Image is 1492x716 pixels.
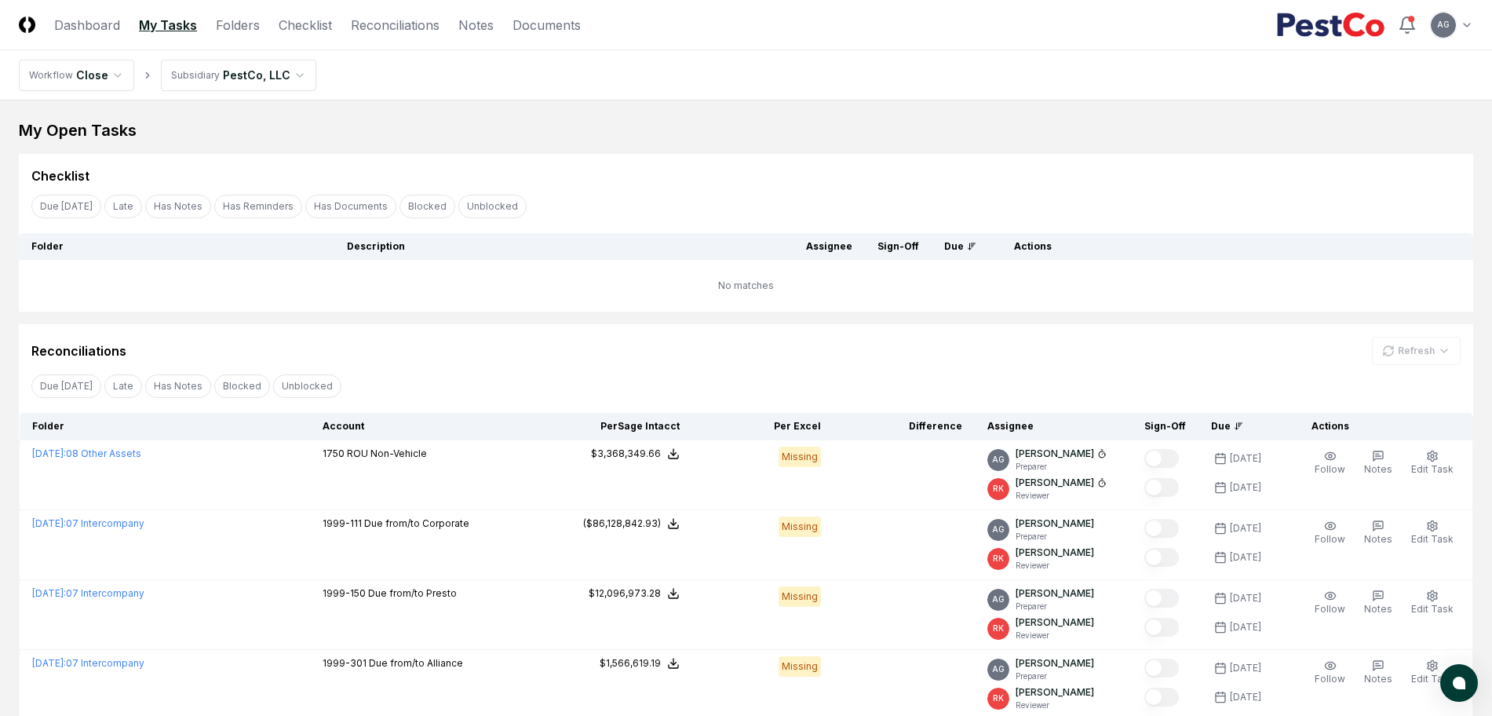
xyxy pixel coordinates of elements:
[1408,656,1457,689] button: Edit Task
[779,656,821,677] div: Missing
[1016,616,1094,630] p: [PERSON_NAME]
[29,68,73,82] div: Workflow
[1437,19,1450,31] span: AG
[32,447,141,459] a: [DATE]:08 Other Assets
[1230,661,1261,675] div: [DATE]
[32,517,66,529] span: [DATE] :
[1315,673,1345,685] span: Follow
[975,413,1132,440] th: Assignee
[779,517,821,537] div: Missing
[145,374,211,398] button: Has Notes
[992,663,1005,675] span: AG
[399,195,455,218] button: Blocked
[1408,447,1457,480] button: Edit Task
[1016,546,1094,560] p: [PERSON_NAME]
[1211,419,1274,433] div: Due
[692,413,834,440] th: Per Excel
[19,233,334,260] th: Folder
[551,413,692,440] th: Per Sage Intacct
[1016,490,1107,502] p: Reviewer
[1016,560,1094,572] p: Reviewer
[279,16,332,35] a: Checklist
[600,656,680,670] button: $1,566,619.19
[19,16,35,33] img: Logo
[31,342,126,360] div: Reconciliations
[32,517,144,529] a: [DATE]:07 Intercompany
[1411,673,1454,685] span: Edit Task
[31,374,101,398] button: Due Today
[216,16,260,35] a: Folders
[1364,533,1392,545] span: Notes
[323,447,345,459] span: 1750
[992,524,1005,535] span: AG
[214,374,270,398] button: Blocked
[993,553,1004,564] span: RK
[369,657,463,669] span: Due from/to Alliance
[1364,603,1392,615] span: Notes
[1311,447,1348,480] button: Follow
[1311,586,1348,619] button: Follow
[32,447,66,459] span: [DATE] :
[1016,517,1094,531] p: [PERSON_NAME]
[993,692,1004,704] span: RK
[583,517,661,531] div: ($86,128,842.93)
[1230,480,1261,495] div: [DATE]
[583,517,680,531] button: ($86,128,842.93)
[171,68,220,82] div: Subsidiary
[1408,586,1457,619] button: Edit Task
[1144,519,1179,538] button: Mark complete
[1364,463,1392,475] span: Notes
[323,419,538,433] div: Account
[993,623,1004,634] span: RK
[1315,533,1345,545] span: Follow
[1361,517,1395,550] button: Notes
[104,195,142,218] button: Late
[1311,656,1348,689] button: Follow
[779,586,821,607] div: Missing
[589,586,661,601] div: $12,096,973.28
[944,239,976,254] div: Due
[1230,620,1261,634] div: [DATE]
[589,586,680,601] button: $12,096,973.28
[1016,531,1094,542] p: Preparer
[347,447,427,459] span: ROU Non-Vehicle
[273,374,341,398] button: Unblocked
[19,119,1473,141] div: My Open Tasks
[1144,589,1179,608] button: Mark complete
[1016,586,1094,601] p: [PERSON_NAME]
[334,233,793,260] th: Description
[1440,664,1478,702] button: atlas-launcher
[993,483,1004,495] span: RK
[139,16,197,35] a: My Tasks
[31,166,89,185] div: Checklist
[1315,463,1345,475] span: Follow
[1311,517,1348,550] button: Follow
[20,413,310,440] th: Folder
[1016,461,1107,473] p: Preparer
[1144,618,1179,637] button: Mark complete
[992,454,1005,466] span: AG
[104,374,142,398] button: Late
[145,195,211,218] button: Has Notes
[1429,11,1457,39] button: AG
[992,594,1005,605] span: AG
[214,195,302,218] button: Has Reminders
[1411,463,1454,475] span: Edit Task
[1016,670,1094,682] p: Preparer
[323,657,367,669] span: 1999-301
[1144,688,1179,707] button: Mark complete
[32,657,144,669] a: [DATE]:07 Intercompany
[1016,700,1094,711] p: Reviewer
[1276,13,1385,38] img: PestCo logo
[1016,685,1094,700] p: [PERSON_NAME]
[1001,239,1461,254] div: Actions
[1016,601,1094,612] p: Preparer
[31,195,101,218] button: Due Today
[19,260,1473,312] td: No matches
[1315,603,1345,615] span: Follow
[1144,449,1179,468] button: Mark complete
[19,60,316,91] nav: breadcrumb
[32,587,66,599] span: [DATE] :
[323,587,366,599] span: 1999-150
[364,517,469,529] span: Due from/to Corporate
